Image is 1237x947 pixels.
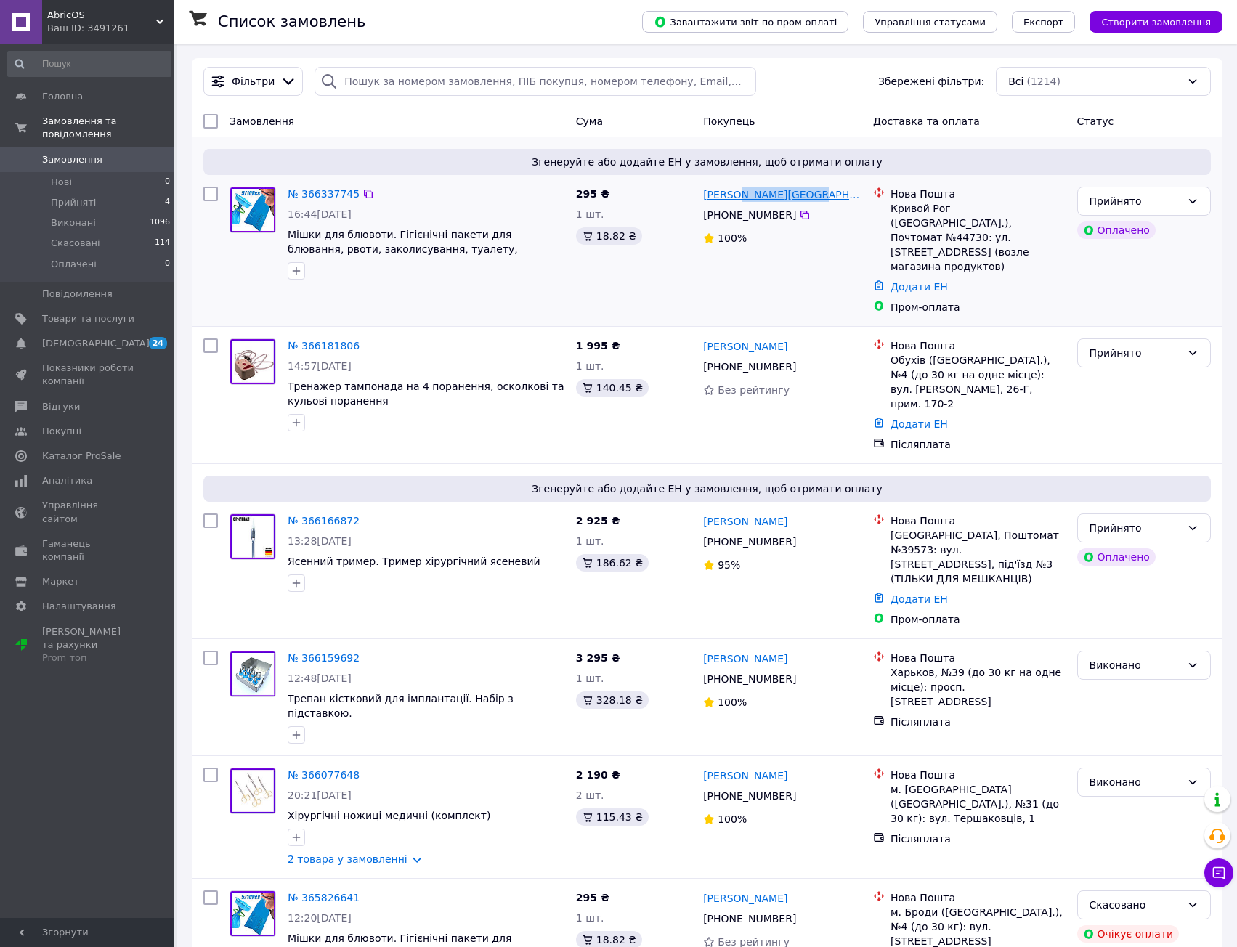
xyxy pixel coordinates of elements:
[1012,11,1076,33] button: Експорт
[51,258,97,271] span: Оплачені
[165,176,170,189] span: 0
[576,672,604,684] span: 1 шт.
[576,769,620,781] span: 2 190 ₴
[863,11,997,33] button: Управління статусами
[1090,193,1181,209] div: Прийнято
[47,9,156,22] span: AbricOS
[576,535,604,547] span: 1 шт.
[149,337,167,349] span: 24
[891,353,1066,411] div: Обухів ([GEOGRAPHIC_DATA].), №4 (до 30 кг на одне місце): вул. [PERSON_NAME], 26-Г, прим. 170-2
[576,188,609,200] span: 295 ₴
[1075,15,1222,27] a: Створити замовлення
[288,769,360,781] a: № 366077648
[576,115,603,127] span: Cума
[703,891,787,906] a: [PERSON_NAME]
[703,790,796,802] span: [PHONE_NUMBER]
[232,74,275,89] span: Фільтри
[576,515,620,527] span: 2 925 ₴
[51,196,96,209] span: Прийняті
[878,74,984,89] span: Збережені фільтри:
[165,258,170,271] span: 0
[42,537,134,564] span: Гаманець компанії
[230,651,276,697] a: Фото товару
[155,237,170,250] span: 114
[1204,858,1233,887] button: Чат з покупцем
[230,890,276,937] a: Фото товару
[1077,548,1156,566] div: Оплачено
[1090,345,1181,361] div: Прийнято
[703,673,796,685] span: [PHONE_NUMBER]
[1090,520,1181,536] div: Прийнято
[288,892,360,903] a: № 365826641
[718,232,747,244] span: 100%
[576,808,649,826] div: 115.43 ₴
[891,665,1066,709] div: Харьков, №39 (до 30 кг на одне місце): просп. [STREET_ADDRESS]
[288,381,564,407] a: Тренажер тампонада на 4 поранення, осколкові та кульові поранення
[891,832,1066,846] div: Післяплата
[42,115,174,141] span: Замовлення та повідомлення
[42,425,81,438] span: Покупці
[288,853,407,865] a: 2 товара у замовленні
[891,437,1066,452] div: Післяплата
[891,300,1066,314] div: Пром-оплата
[891,418,948,430] a: Додати ЕН
[288,912,352,924] span: 12:20[DATE]
[315,67,756,96] input: Пошук за номером замовлення, ПІБ покупця, номером телефону, Email, номером накладної
[576,892,609,903] span: 295 ₴
[703,913,796,924] span: [PHONE_NUMBER]
[230,187,276,233] a: Фото товару
[288,360,352,372] span: 14:57[DATE]
[288,340,360,351] a: № 366181806
[703,115,755,127] span: Покупець
[230,514,275,559] img: Фото товару
[42,400,80,413] span: Відгуки
[230,513,276,560] a: Фото товару
[891,782,1066,826] div: м. [GEOGRAPHIC_DATA] ([GEOGRAPHIC_DATA].), №31 (до 30 кг): вул. Тершаковців, 1
[1023,17,1064,28] span: Експорт
[875,17,986,28] span: Управління статусами
[1077,115,1114,127] span: Статус
[703,361,796,373] span: [PHONE_NUMBER]
[703,651,787,666] a: [PERSON_NAME]
[7,51,171,77] input: Пошук
[703,768,787,783] a: [PERSON_NAME]
[1090,657,1181,673] div: Виконано
[576,554,649,572] div: 186.62 ₴
[42,651,134,664] div: Prom топ
[288,535,352,547] span: 13:28[DATE]
[654,15,837,28] span: Завантажити звіт по пром-оплаті
[288,810,490,821] a: Хірургічні ножиці медичні (комплект)
[230,187,275,232] img: Фото товару
[576,912,604,924] span: 1 шт.
[642,11,848,33] button: Завантажити звіт по пром-оплаті
[42,499,134,525] span: Управління сайтом
[891,890,1066,905] div: Нова Пошта
[288,556,540,567] a: Ясенний тример. Тример хірургічний ясеневий
[288,515,360,527] a: № 366166872
[51,216,96,229] span: Виконані
[230,768,276,814] a: Фото товару
[42,153,102,166] span: Замовлення
[209,155,1205,169] span: Згенеруйте або додайте ЕН у замовлення, щоб отримати оплату
[703,514,787,529] a: [PERSON_NAME]
[703,536,796,548] span: [PHONE_NUMBER]
[718,559,740,571] span: 95%
[891,338,1066,353] div: Нова Пошта
[1008,74,1023,89] span: Всі
[718,696,747,708] span: 100%
[703,339,787,354] a: [PERSON_NAME]
[51,237,100,250] span: Скасовані
[1090,897,1181,913] div: Скасовано
[209,481,1205,496] span: Згенеруйте або додайте ЕН у замовлення, щоб отримати оплату
[230,339,275,384] img: Фото товару
[576,789,604,801] span: 2 шт.
[51,176,72,189] span: Нові
[891,528,1066,586] div: [GEOGRAPHIC_DATA], Поштомат №39573: вул. [STREET_ADDRESS], під'їзд №3 (ТІЛЬКИ ДЛЯ МЕШКАНЦІВ)
[288,652,360,664] a: № 366159692
[891,513,1066,528] div: Нова Пошта
[703,187,861,202] a: [PERSON_NAME][GEOGRAPHIC_DATA]
[42,337,150,350] span: [DEMOGRAPHIC_DATA]
[576,691,649,709] div: 328.18 ₴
